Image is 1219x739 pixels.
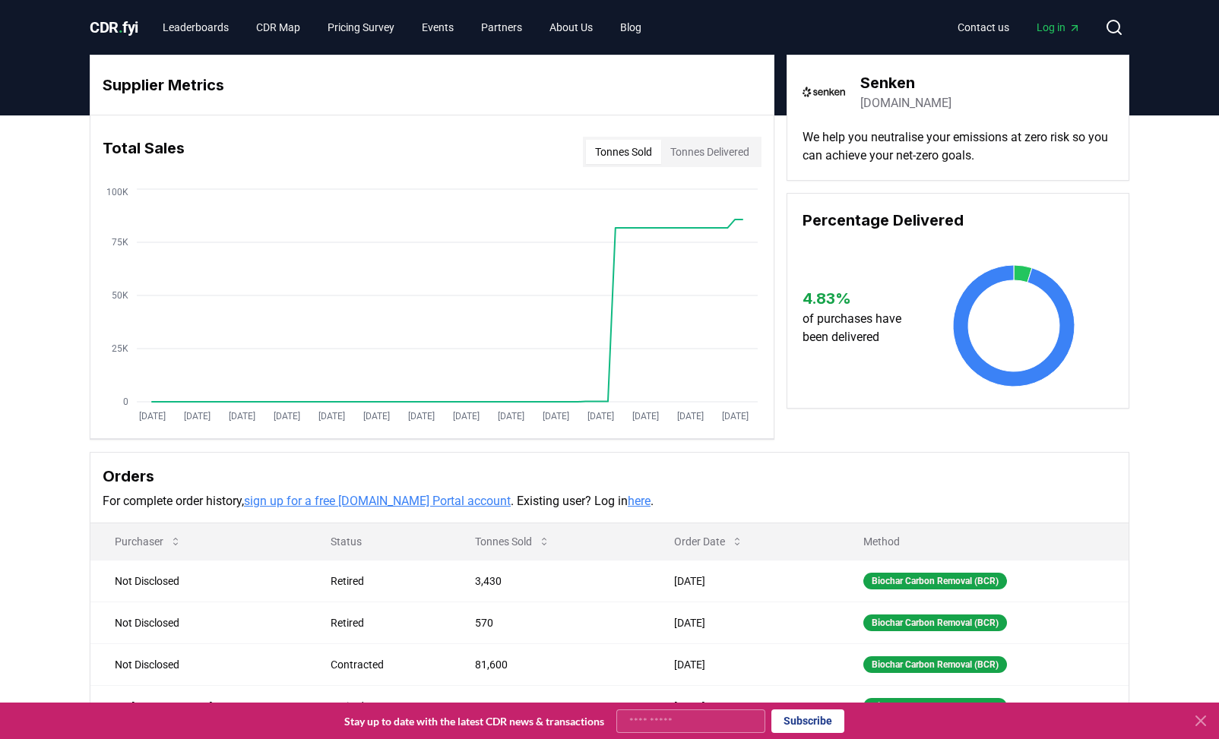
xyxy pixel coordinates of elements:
div: Biochar Carbon Removal (BCR) [863,573,1007,589]
tspan: 0 [123,396,128,407]
div: Retired [331,573,439,589]
p: Status [318,534,439,549]
td: [DATE] [650,685,839,727]
td: DR-[PERSON_NAME] [90,685,306,727]
p: Method [851,534,1116,549]
a: [DOMAIN_NAME] [860,94,951,112]
a: Log in [1024,14,1093,41]
tspan: [DATE] [408,411,435,422]
td: Not Disclosed [90,560,306,602]
tspan: [DATE] [139,411,166,422]
p: For complete order history, . Existing user? Log in . [103,492,1116,510]
a: here [628,494,651,508]
span: CDR fyi [90,18,138,36]
td: Not Disclosed [90,643,306,685]
tspan: [DATE] [587,411,614,422]
p: We help you neutralise your emissions at zero risk so you can achieve your net-zero goals. [803,128,1113,165]
button: Tonnes Delivered [661,140,758,164]
a: Pricing Survey [315,14,407,41]
div: Retired [331,699,439,714]
div: Contracted [331,657,439,672]
tspan: 75K [112,237,128,248]
a: CDR Map [244,14,312,41]
tspan: 50K [112,290,128,301]
p: of purchases have been delivered [803,310,916,346]
div: Retired [331,615,439,630]
td: 143 [451,685,650,727]
h3: Orders [103,465,1116,488]
a: Contact us [945,14,1021,41]
h3: 4.83 % [803,287,916,310]
a: Leaderboards [150,14,241,41]
button: Purchaser [103,526,194,557]
button: Order Date [662,526,755,557]
td: Not Disclosed [90,602,306,643]
tspan: [DATE] [229,411,255,422]
tspan: [DATE] [184,411,211,422]
tspan: [DATE] [722,411,749,422]
h3: Supplier Metrics [103,74,761,96]
tspan: [DATE] [274,411,300,422]
a: sign up for a free [DOMAIN_NAME] Portal account [244,494,511,508]
tspan: [DATE] [453,411,480,422]
tspan: [DATE] [543,411,569,422]
tspan: [DATE] [318,411,345,422]
a: Partners [469,14,534,41]
span: . [119,18,123,36]
h3: Senken [860,71,951,94]
td: [DATE] [650,560,839,602]
div: Biochar Carbon Removal (BCR) [863,656,1007,673]
img: Senken-logo [803,71,845,113]
span: Log in [1037,20,1081,35]
a: CDR.fyi [90,17,138,38]
a: About Us [537,14,605,41]
h3: Total Sales [103,137,185,167]
div: Biochar Carbon Removal (BCR) [863,614,1007,631]
a: Blog [608,14,654,41]
tspan: [DATE] [498,411,524,422]
nav: Main [150,14,654,41]
nav: Main [945,14,1093,41]
h3: Percentage Delivered [803,209,1113,232]
td: 3,430 [451,560,650,602]
div: Biochar Carbon Removal (BCR) [863,698,1007,715]
td: [DATE] [650,602,839,643]
td: [DATE] [650,643,839,685]
tspan: [DATE] [632,411,659,422]
button: Tonnes Sold [463,526,562,557]
tspan: 100K [106,187,128,197]
tspan: 25K [112,343,128,354]
td: 81,600 [451,643,650,685]
button: Tonnes Sold [586,140,661,164]
a: Events [410,14,466,41]
tspan: [DATE] [363,411,390,422]
tspan: [DATE] [677,411,704,422]
td: 570 [451,602,650,643]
